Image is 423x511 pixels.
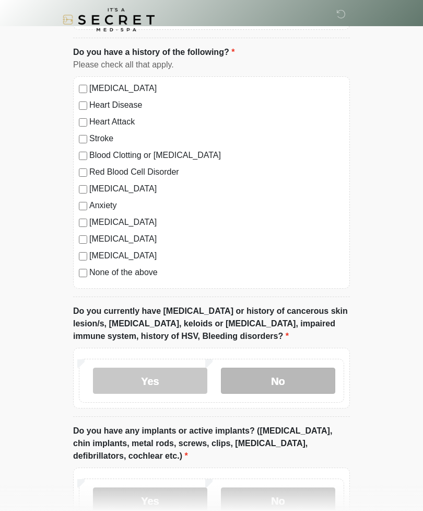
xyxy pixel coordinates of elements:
input: Heart Attack [79,118,87,127]
label: Heart Attack [89,116,344,128]
input: [MEDICAL_DATA] [79,252,87,260]
label: None of the above [89,266,344,279]
label: No [221,368,335,394]
label: Stroke [89,132,344,145]
img: It's A Secret Med Spa Logo [63,8,155,31]
input: [MEDICAL_DATA] [79,185,87,194]
input: Heart Disease [79,101,87,110]
input: [MEDICAL_DATA] [79,235,87,244]
label: [MEDICAL_DATA] [89,216,344,229]
label: [MEDICAL_DATA] [89,233,344,245]
input: Red Blood Cell Disorder [79,168,87,177]
input: Stroke [79,135,87,143]
label: [MEDICAL_DATA] [89,249,344,262]
label: Anxiety [89,199,344,212]
input: None of the above [79,269,87,277]
label: [MEDICAL_DATA] [89,82,344,95]
input: [MEDICAL_DATA] [79,85,87,93]
input: Anxiety [79,202,87,210]
label: Yes [93,368,207,394]
label: Do you have any implants or active implants? ([MEDICAL_DATA], chin implants, metal rods, screws, ... [73,425,350,462]
label: Red Blood Cell Disorder [89,166,344,178]
div: Please check all that apply. [73,59,350,71]
label: Do you have a history of the following? [73,46,234,59]
label: [MEDICAL_DATA] [89,183,344,195]
label: Blood Clotting or [MEDICAL_DATA] [89,149,344,162]
input: Blood Clotting or [MEDICAL_DATA] [79,152,87,160]
label: Do you currently have [MEDICAL_DATA] or history of cancerous skin lesion/s, [MEDICAL_DATA], keloi... [73,305,350,343]
input: [MEDICAL_DATA] [79,219,87,227]
label: Heart Disease [89,99,344,111]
